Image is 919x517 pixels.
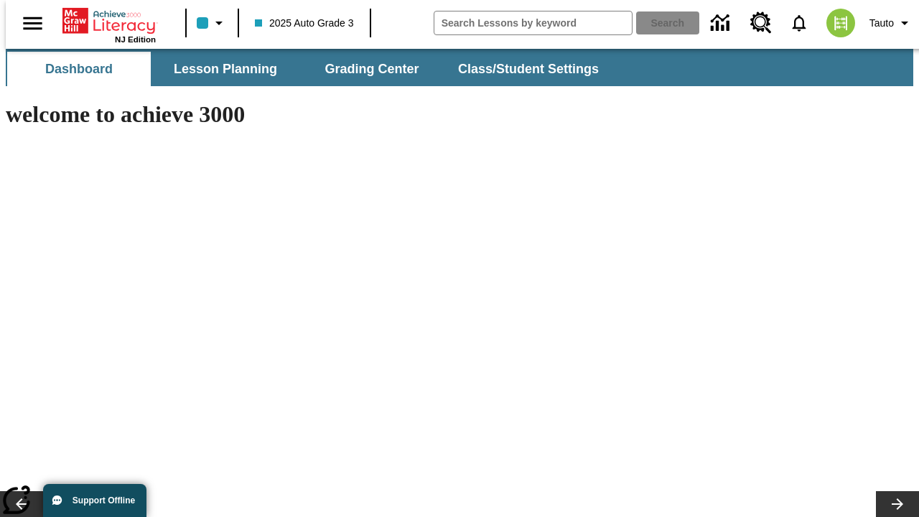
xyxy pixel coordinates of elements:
[300,52,444,86] button: Grading Center
[869,16,894,31] span: Tauto
[73,495,135,506] span: Support Offline
[6,49,913,86] div: SubNavbar
[780,4,818,42] a: Notifications
[864,10,919,36] button: Profile/Settings
[62,5,156,44] div: Home
[191,10,233,36] button: Class color is light blue. Change class color
[7,52,151,86] button: Dashboard
[255,16,354,31] span: 2025 Auto Grade 3
[62,6,156,35] a: Home
[11,2,54,45] button: Open side menu
[154,52,297,86] button: Lesson Planning
[702,4,742,43] a: Data Center
[447,52,610,86] button: Class/Student Settings
[43,484,146,517] button: Support Offline
[115,35,156,44] span: NJ Edition
[434,11,632,34] input: search field
[742,4,780,42] a: Resource Center, Will open in new tab
[6,52,612,86] div: SubNavbar
[826,9,855,37] img: avatar image
[818,4,864,42] button: Select a new avatar
[876,491,919,517] button: Lesson carousel, Next
[6,101,626,128] h1: welcome to achieve 3000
